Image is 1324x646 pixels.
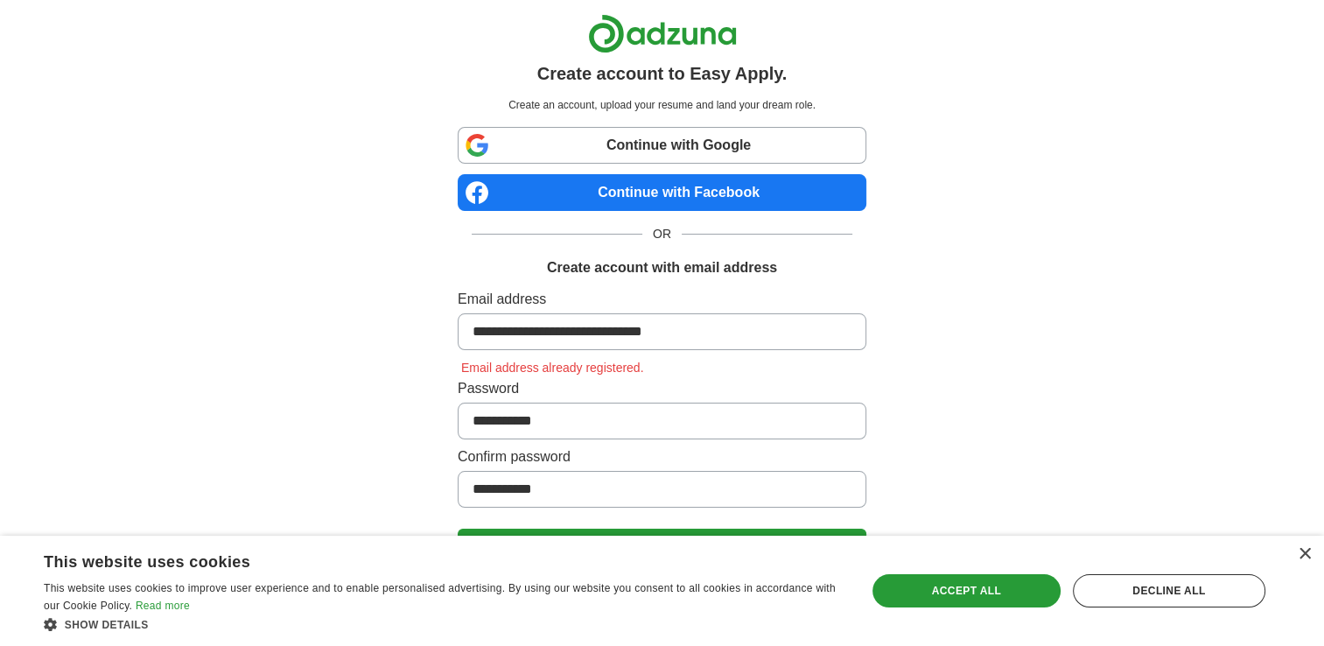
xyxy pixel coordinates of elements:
[44,615,842,633] div: Show details
[1298,548,1311,561] div: Close
[44,546,798,572] div: This website uses cookies
[458,361,648,375] span: Email address already registered.
[44,582,836,612] span: This website uses cookies to improve user experience and to enable personalised advertising. By u...
[1073,574,1265,607] div: Decline all
[588,14,737,53] img: Adzuna logo
[537,60,788,87] h1: Create account to Easy Apply.
[458,174,866,211] a: Continue with Facebook
[65,619,149,631] span: Show details
[872,574,1061,607] div: Accept all
[458,446,866,467] label: Confirm password
[136,600,190,612] a: Read more, opens a new window
[461,97,863,113] p: Create an account, upload your resume and land your dream role.
[458,289,866,310] label: Email address
[642,225,682,243] span: OR
[458,529,866,565] button: Create Account
[458,378,866,399] label: Password
[458,127,866,164] a: Continue with Google
[547,257,777,278] h1: Create account with email address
